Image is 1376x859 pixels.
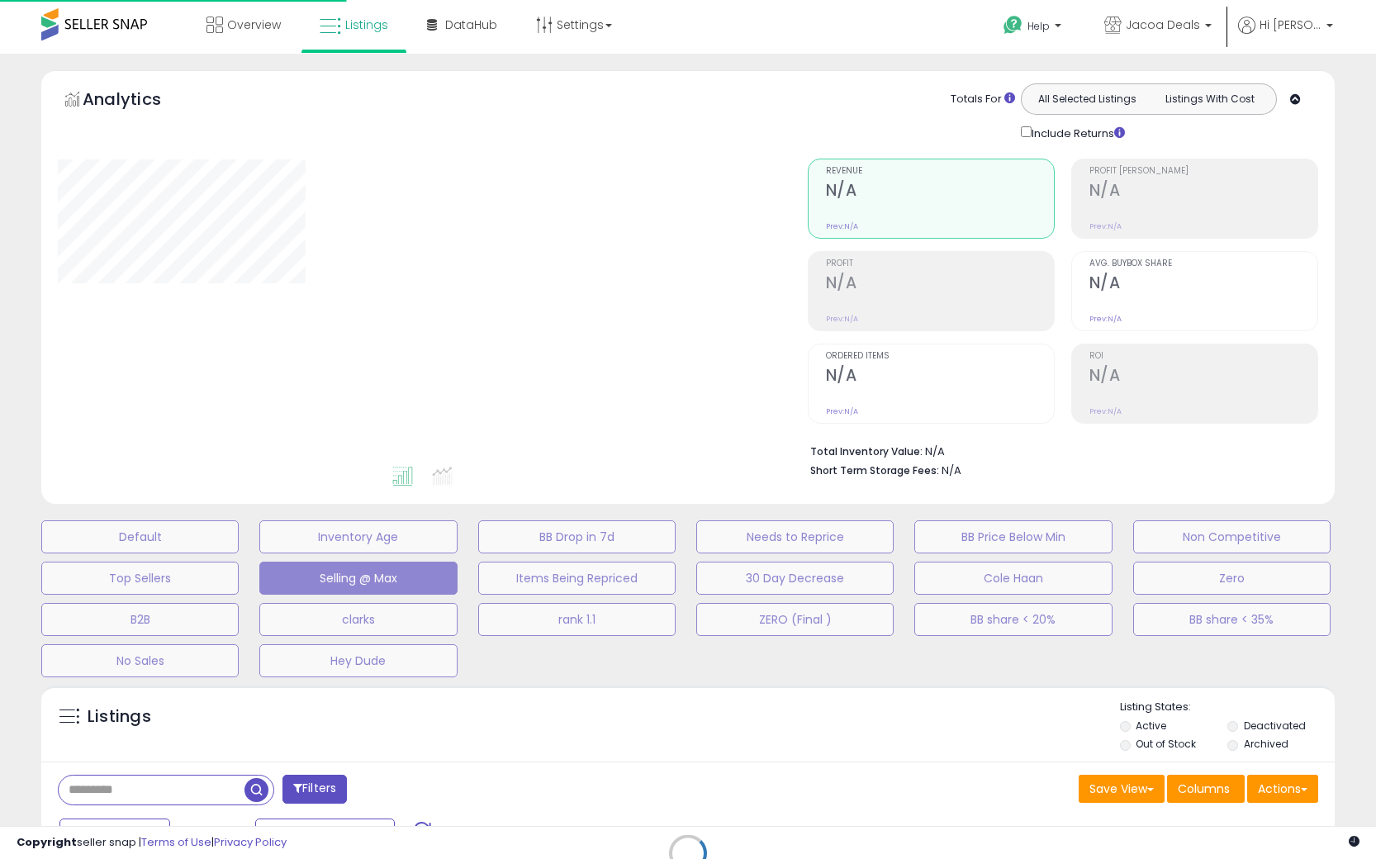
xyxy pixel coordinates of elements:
span: Listings [345,17,388,33]
span: Overview [227,17,281,33]
b: Total Inventory Value: [810,444,923,458]
span: Avg. Buybox Share [1089,259,1317,268]
button: Zero [1133,562,1331,595]
button: Items Being Repriced [478,562,676,595]
button: BB share < 35% [1133,603,1331,636]
button: clarks [259,603,457,636]
button: Listings With Cost [1148,88,1271,110]
h2: N/A [1089,366,1317,388]
small: Prev: N/A [1089,406,1122,416]
span: ROI [1089,352,1317,361]
button: ZERO (Final ) [696,603,894,636]
small: Prev: N/A [1089,314,1122,324]
h2: N/A [826,273,1054,296]
button: All Selected Listings [1026,88,1149,110]
button: Non Competitive [1133,520,1331,553]
button: Cole Haan [914,562,1112,595]
strong: Copyright [17,834,77,850]
small: Prev: N/A [826,314,858,324]
div: Totals For [951,92,1015,107]
button: Needs to Reprice [696,520,894,553]
small: Prev: N/A [826,221,858,231]
a: Hi [PERSON_NAME] [1238,17,1333,54]
span: Jacoa Deals [1126,17,1200,33]
span: Profit [PERSON_NAME] [1089,167,1317,176]
a: Help [990,2,1078,54]
div: seller snap | | [17,835,287,851]
span: Hi [PERSON_NAME] [1260,17,1321,33]
h2: N/A [1089,273,1317,296]
button: Top Sellers [41,562,239,595]
button: Selling @ Max [259,562,457,595]
button: BB share < 20% [914,603,1112,636]
h2: N/A [826,366,1054,388]
button: BB Price Below Min [914,520,1112,553]
b: Short Term Storage Fees: [810,463,939,477]
button: 30 Day Decrease [696,562,894,595]
span: Revenue [826,167,1054,176]
button: Inventory Age [259,520,457,553]
h2: N/A [1089,181,1317,203]
i: Get Help [1003,15,1023,36]
span: DataHub [445,17,497,33]
span: Ordered Items [826,352,1054,361]
small: Prev: N/A [826,406,858,416]
span: N/A [942,463,961,478]
button: B2B [41,603,239,636]
span: Profit [826,259,1054,268]
h2: N/A [826,181,1054,203]
button: rank 1.1 [478,603,676,636]
button: BB Drop in 7d [478,520,676,553]
small: Prev: N/A [1089,221,1122,231]
span: Help [1027,19,1050,33]
h5: Analytics [83,88,193,115]
button: Hey Dude [259,644,457,677]
li: N/A [810,440,1306,460]
div: Include Returns [1008,123,1145,142]
button: No Sales [41,644,239,677]
button: Default [41,520,239,553]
